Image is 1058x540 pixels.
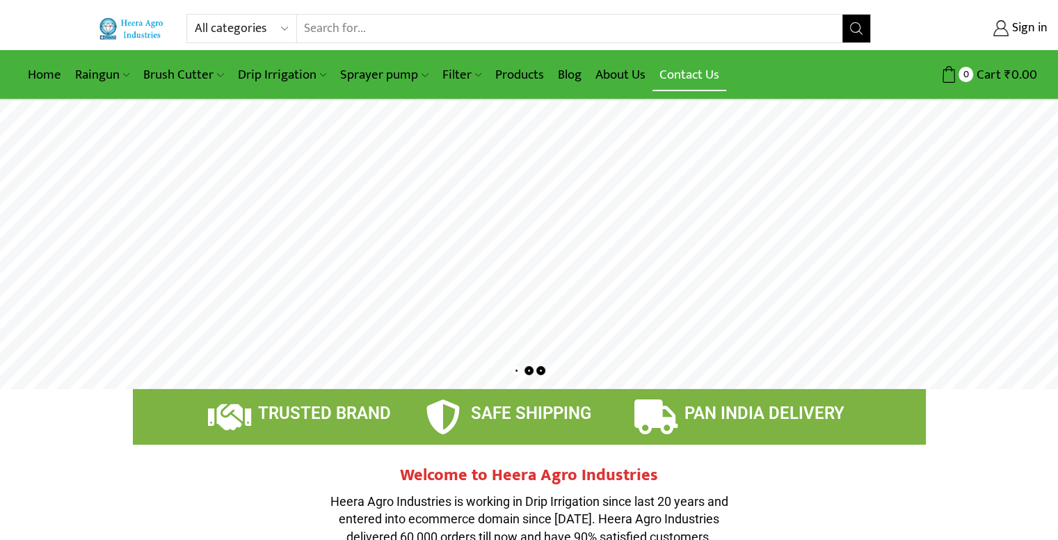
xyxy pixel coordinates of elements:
span: Cart [973,65,1001,84]
a: Drip Irrigation [231,58,333,91]
span: Sign in [1009,19,1048,38]
a: About Us [588,58,652,91]
a: Home [21,58,68,91]
input: Search for... [297,15,843,42]
a: Raingun [68,58,136,91]
a: Sign in [892,16,1048,41]
a: Filter [435,58,488,91]
h2: Welcome to Heera Agro Industries [321,466,738,486]
span: PAN INDIA DELIVERY [684,404,844,423]
a: Products [488,58,551,91]
a: Brush Cutter [136,58,230,91]
span: TRUSTED BRAND [258,404,391,423]
span: SAFE SHIPPING [471,404,591,423]
span: ₹ [1004,64,1011,86]
button: Search button [842,15,870,42]
a: Blog [551,58,588,91]
span: 0 [959,67,973,81]
a: Contact Us [652,58,726,91]
bdi: 0.00 [1004,64,1037,86]
a: Sprayer pump [333,58,435,91]
a: 0 Cart ₹0.00 [885,62,1037,88]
